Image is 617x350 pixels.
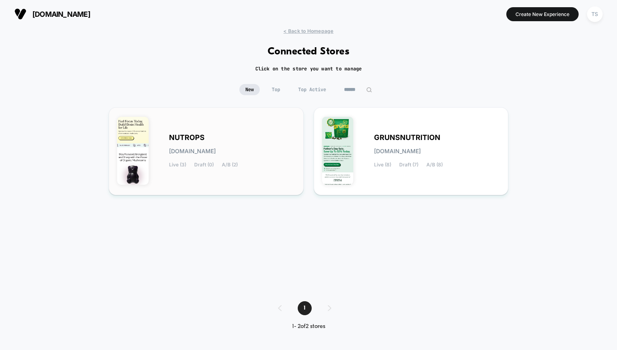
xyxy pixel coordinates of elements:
[169,148,216,154] span: [DOMAIN_NAME]
[169,135,205,140] span: NUTROPS
[32,10,90,18] span: [DOMAIN_NAME]
[239,84,260,95] span: New
[366,87,372,93] img: edit
[506,7,579,21] button: Create New Experience
[374,148,421,154] span: [DOMAIN_NAME]
[266,84,286,95] span: Top
[426,162,443,168] span: A/B (8)
[117,117,149,185] img: NUTROPS
[14,8,26,20] img: Visually logo
[12,8,93,20] button: [DOMAIN_NAME]
[298,301,312,315] span: 1
[270,323,347,330] div: 1 - 2 of 2 stores
[222,162,238,168] span: A/B (2)
[585,6,605,22] button: TS
[292,84,332,95] span: Top Active
[374,135,440,140] span: GRUNSNUTRITION
[399,162,418,168] span: Draft (7)
[194,162,214,168] span: Draft (0)
[169,162,186,168] span: Live (3)
[283,28,333,34] span: < Back to Homepage
[374,162,391,168] span: Live (8)
[255,66,362,72] h2: Click on the store you want to manage
[322,117,354,185] img: GRUNSNUTRITION
[587,6,603,22] div: TS
[268,46,350,58] h1: Connected Stores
